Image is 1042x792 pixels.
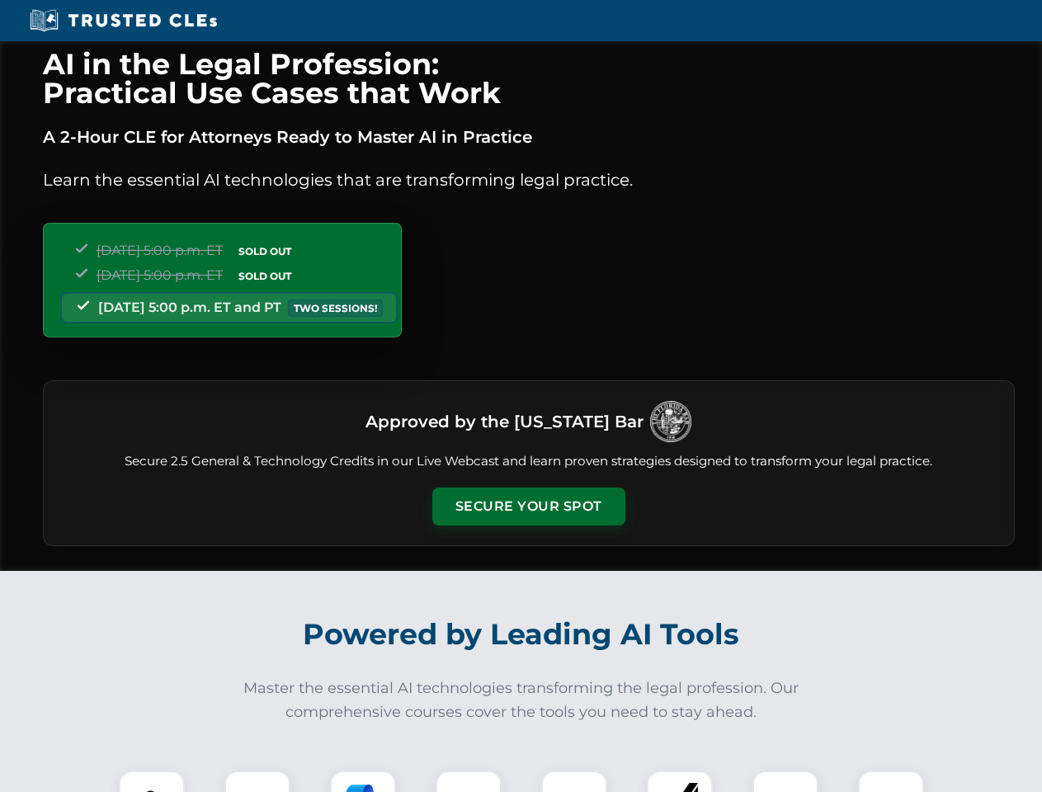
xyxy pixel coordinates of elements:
span: SOLD OUT [233,267,297,285]
img: Trusted CLEs [25,8,222,33]
p: Master the essential AI technologies transforming the legal profession. Our comprehensive courses... [233,676,810,724]
button: Secure Your Spot [432,488,625,526]
img: Logo [650,401,691,442]
span: SOLD OUT [233,243,297,260]
p: Learn the essential AI technologies that are transforming legal practice. [43,167,1015,193]
span: [DATE] 5:00 p.m. ET [97,243,223,258]
h1: AI in the Legal Profession: Practical Use Cases that Work [43,49,1015,107]
p: A 2-Hour CLE for Attorneys Ready to Master AI in Practice [43,124,1015,150]
span: [DATE] 5:00 p.m. ET [97,267,223,283]
p: Secure 2.5 General & Technology Credits in our Live Webcast and learn proven strategies designed ... [64,452,994,471]
h3: Approved by the [US_STATE] Bar [365,407,644,436]
h2: Powered by Leading AI Tools [64,606,978,663]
